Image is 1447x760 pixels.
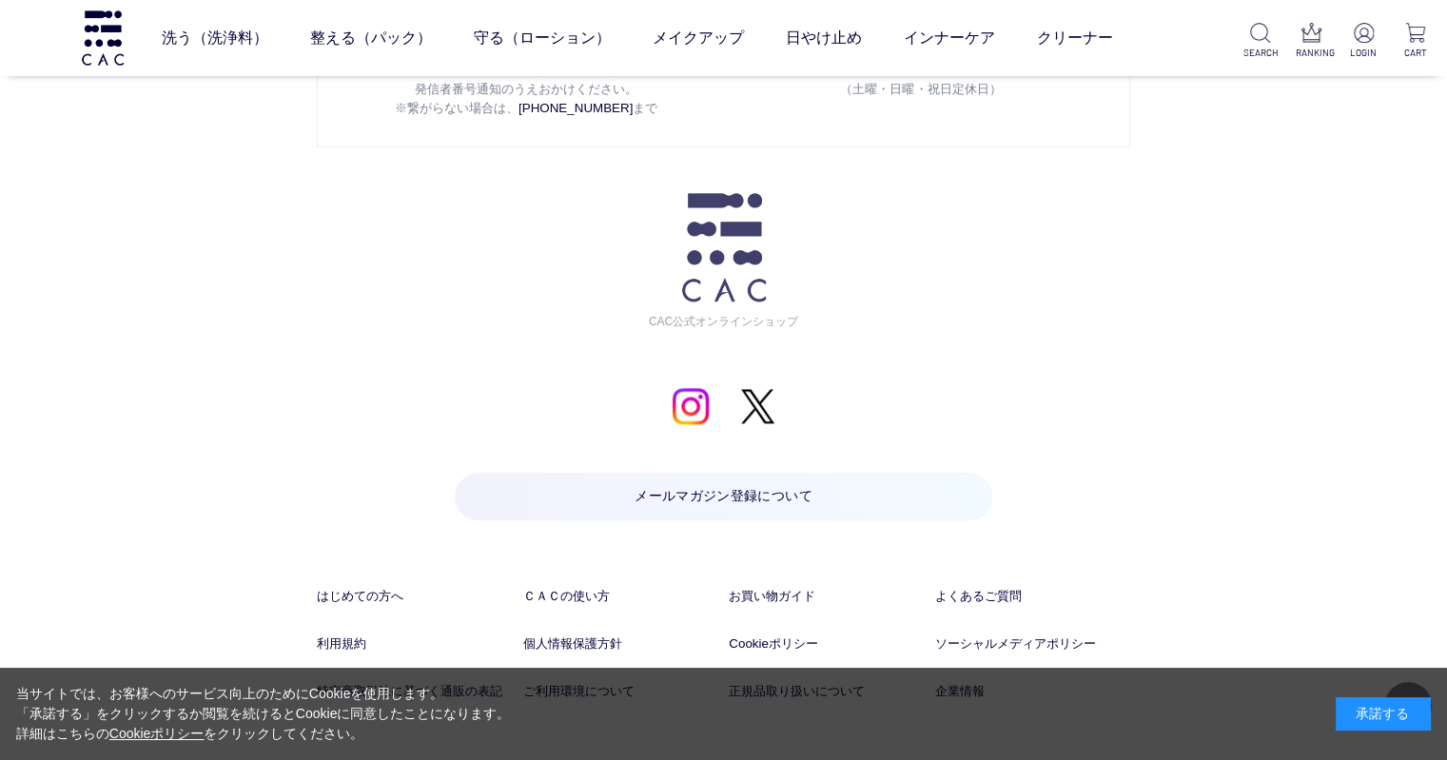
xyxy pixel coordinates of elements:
[1296,46,1329,60] p: RANKING
[786,11,862,65] a: 日やけ止め
[1398,23,1432,60] a: CART
[455,473,992,520] a: メールマガジン登録について
[1243,46,1277,60] p: SEARCH
[1037,11,1113,65] a: クリーナー
[310,11,432,65] a: 整える（パック）
[522,634,717,653] a: 個人情報保護方針
[1347,23,1380,60] a: LOGIN
[729,587,924,606] a: お買い物ガイド
[729,634,924,653] a: Cookieポリシー
[1398,46,1432,60] p: CART
[162,11,268,65] a: 洗う（洗浄料）
[1347,46,1380,60] p: LOGIN
[1336,697,1431,731] div: 承諾する
[935,634,1130,653] a: ソーシャルメディアポリシー
[1296,23,1329,60] a: RANKING
[317,634,512,653] a: 利用規約
[522,587,717,606] a: ＣＡＣの使い方
[643,302,805,330] span: CAC公式オンラインショップ
[474,11,611,65] a: 守る（ローション）
[109,726,205,741] a: Cookieポリシー
[317,587,512,606] a: はじめての方へ
[643,193,805,330] a: CAC公式オンラインショップ
[79,10,127,65] img: logo
[1243,23,1277,60] a: SEARCH
[16,684,511,744] div: 当サイトでは、お客様へのサービス向上のためにCookieを使用します。 「承諾する」をクリックするか閲覧を続けるとCookieに同意したことになります。 詳細はこちらの をクリックしてください。
[653,11,744,65] a: メイクアップ
[935,587,1130,606] a: よくあるご質問
[904,11,995,65] a: インナーケア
